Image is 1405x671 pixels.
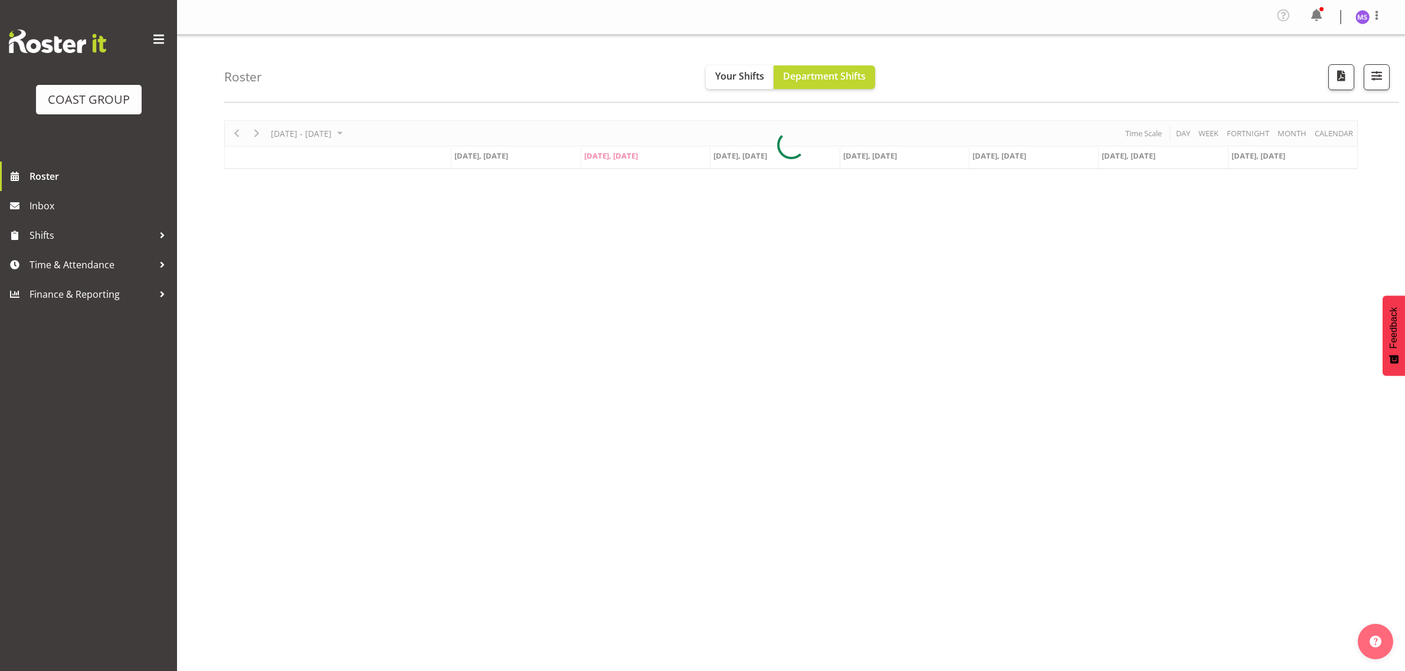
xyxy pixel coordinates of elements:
[1388,307,1399,348] span: Feedback
[774,65,875,89] button: Department Shifts
[706,65,774,89] button: Your Shifts
[30,197,171,215] span: Inbox
[48,91,130,108] div: COAST GROUP
[30,285,153,303] span: Finance & Reporting
[1370,636,1381,647] img: help-xxl-2.png
[715,70,764,83] span: Your Shifts
[1355,10,1370,24] img: maria-scarabino1133.jpg
[9,29,106,53] img: Rosterit website logo
[1328,64,1354,90] button: Download a PDF of the roster according to the set date range.
[783,70,866,83] span: Department Shifts
[224,70,262,84] h4: Roster
[1383,295,1405,376] button: Feedback - Show survey
[30,256,153,274] span: Time & Attendance
[30,226,153,244] span: Shifts
[30,167,171,185] span: Roster
[1364,64,1390,90] button: Filter Shifts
